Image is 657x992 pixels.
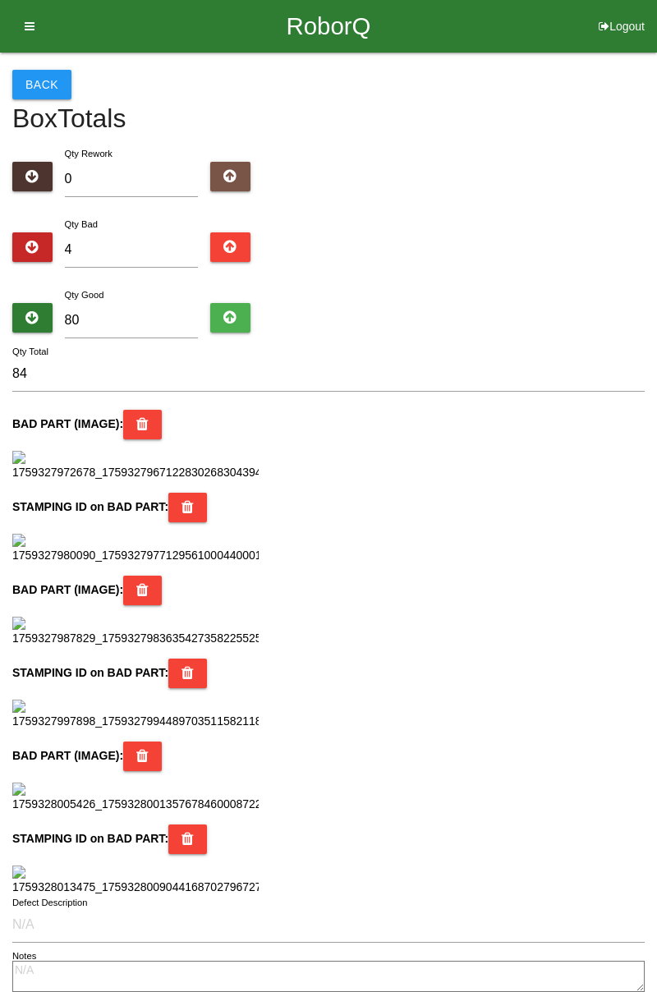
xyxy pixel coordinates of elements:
img: 1759327987829_17593279836354273582255254224713.jpg [12,617,259,647]
b: BAD PART (IMAGE) : [12,749,123,762]
label: Defect Description [12,896,88,910]
b: STAMPING ID on BAD PART : [12,832,168,845]
label: Qty Bad [65,219,98,229]
h4: Box Totals [12,104,645,133]
img: 1759327972678_17593279671228302683043945722378.jpg [12,451,259,481]
button: Back [12,70,71,99]
img: 1759327997898_17593279944897035115821185529207.jpg [12,700,259,730]
img: 1759328013475_17593280090441687027967271166314.jpg [12,866,259,896]
label: Qty Good [65,290,104,300]
b: STAMPING ID on BAD PART : [12,500,168,513]
input: N/A [12,907,645,943]
b: BAD PART (IMAGE) : [12,417,123,430]
label: Qty Rework [65,149,113,158]
b: STAMPING ID on BAD PART : [12,666,168,679]
img: 1759327980090_1759327977129561000440001122258.jpg [12,534,259,564]
b: BAD PART (IMAGE) : [12,583,123,596]
label: Qty Total [12,345,48,359]
label: Notes [12,949,36,963]
img: 1759328005426_17593280013576784600087220908339.jpg [12,783,259,813]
